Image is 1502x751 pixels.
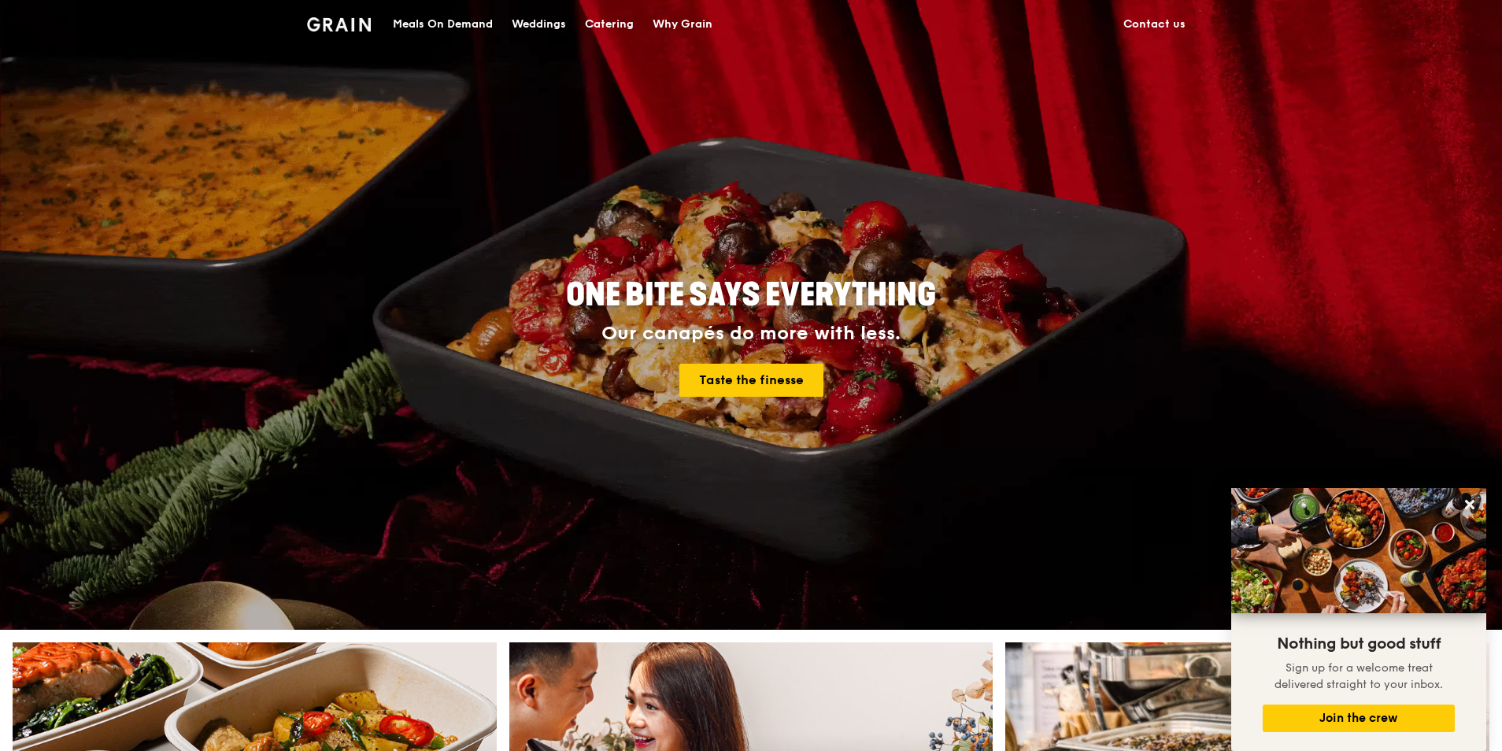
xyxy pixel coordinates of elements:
div: Our canapés do more with less. [468,323,1034,345]
img: Grain [307,17,371,31]
a: Contact us [1114,1,1195,48]
img: DSC07876-Edit02-Large.jpeg [1231,488,1486,613]
a: Catering [575,1,643,48]
span: Sign up for a welcome treat delivered straight to your inbox. [1274,661,1443,691]
div: Why Grain [653,1,712,48]
span: Nothing but good stuff [1277,634,1441,653]
button: Join the crew [1263,705,1455,732]
button: Close [1457,492,1482,517]
div: Weddings [512,1,566,48]
a: Weddings [502,1,575,48]
div: Catering [585,1,634,48]
div: Meals On Demand [393,1,493,48]
a: Taste the finesse [679,364,823,397]
span: ONE BITE SAYS EVERYTHING [566,276,936,314]
a: Why Grain [643,1,722,48]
